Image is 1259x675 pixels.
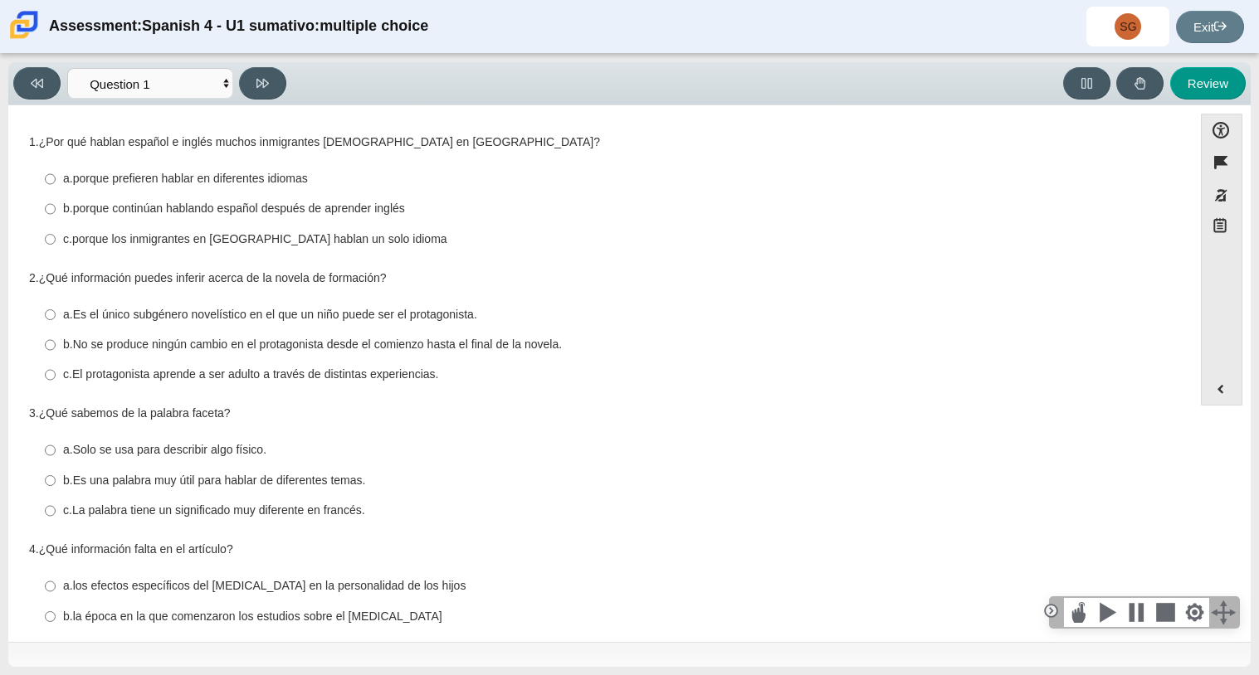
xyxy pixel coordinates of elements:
thspan: a. [63,578,73,593]
thspan: Assessment: [49,16,142,36]
thspan: porque continúan hablando español después de aprender inglés [73,201,405,216]
button: Flag item [1201,146,1242,178]
thspan: Es una palabra muy útil para hablar de diferentes temas. [73,473,366,488]
thspan: ¿Qué información puedes inferir acerca de la novela de formación? [39,270,387,285]
div: Change Settings [1180,598,1209,627]
thspan: la época en la que comenzaron los estudios sobre el [MEDICAL_DATA] [73,609,442,624]
button: Review [1170,67,1246,100]
a: Exit [1176,11,1244,43]
thspan: a. [63,307,73,322]
button: Notepad [1201,211,1242,245]
thspan: porque los inmigrantes en [GEOGRAPHIC_DATA] hablan un solo idioma [72,231,447,246]
img: Carmen School of Science & Technology [7,7,41,42]
thspan: El protagonista aprende a ser adulto a través de distintas experiencias. [72,367,439,381]
button: Raise Your Hand [1116,67,1164,100]
div: Click to collapse the toolbar. [1051,598,1064,627]
thspan: porque prefieren hablar en diferentes idiomas [73,171,308,186]
thspan: Spanish 4 - U1 sumativo: [142,16,320,36]
thspan: ¿Qué información falta en el artículo? [39,541,233,556]
thspan: b. [63,337,73,352]
a: Carmen School of Science & Technology [7,31,41,45]
thspan: b. [63,473,73,488]
div: Stops speech playback [1151,598,1180,627]
button: Expand menu. Displays the button labels. [1202,373,1242,405]
div: Click to collapse the toolbar. [1041,600,1061,621]
div: Assessment items [17,114,1184,635]
thspan: los efectos específicos del [MEDICAL_DATA] en la personalidad de los hijos [73,578,466,593]
thspan: ¿Qué sabemos de la palabra faceta? [39,405,231,420]
thspan: multiple choice [320,16,428,36]
thspan: ¿Por qué hablan español e inglés muchos inmigrantes [DEMOGRAPHIC_DATA] en [GEOGRAPHIC_DATA]? [39,134,600,149]
thspan: Solo se usa para describir algo físico. [73,442,266,457]
thspan: Exit [1193,20,1214,34]
thspan: 3. [29,405,39,420]
div: Click and hold and drag to move the toolbar. [1209,598,1238,627]
div: Speak the current selection [1093,598,1122,627]
thspan: a. [63,171,73,186]
thspan: b. [63,609,73,624]
thspan: 1. [29,134,39,149]
div: Pause Speech [1122,598,1151,627]
thspan: c. [63,503,72,517]
thspan: La palabra tiene un significado muy diferente en francés. [72,503,365,517]
thspan: Es el único subgénero novelístico en el que un niño puede ser el protagonista. [73,307,477,322]
div: Select this button, then click anywhere in the text to start reading aloud [1064,598,1093,627]
span: SG [1120,21,1136,32]
thspan: b. [63,201,73,216]
button: Open Accessibility Menu [1201,114,1242,146]
thspan: c. [63,231,72,246]
thspan: 2. [29,270,39,285]
button: Toggle response masking [1201,179,1242,211]
thspan: c. [63,367,72,381]
thspan: No se produce ningún cambio en el protagonista desde el comienzo hasta el final de la novela. [73,337,562,352]
thspan: 4. [29,541,39,556]
thspan: a. [63,442,73,457]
